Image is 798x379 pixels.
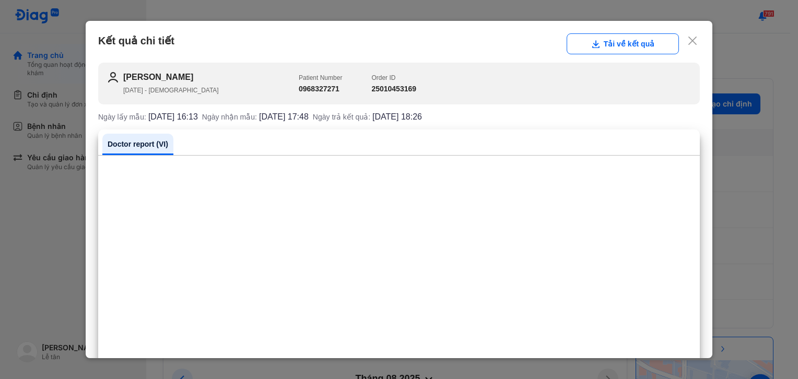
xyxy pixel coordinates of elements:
[313,113,422,121] div: Ngày trả kết quả:
[299,74,342,81] span: Patient Number
[371,84,416,94] h3: 25010453169
[202,113,309,121] div: Ngày nhận mẫu:
[98,33,700,54] div: Kết quả chi tiết
[123,87,219,94] span: [DATE] - [DEMOGRAPHIC_DATA]
[567,33,679,54] button: Tải về kết quả
[259,113,309,121] span: [DATE] 17:48
[299,84,342,94] h3: 0968327271
[371,74,395,81] span: Order ID
[102,134,173,155] a: Doctor report (VI)
[372,113,422,121] span: [DATE] 18:26
[148,113,198,121] span: [DATE] 16:13
[98,113,198,121] div: Ngày lấy mẫu:
[123,71,299,84] h2: [PERSON_NAME]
